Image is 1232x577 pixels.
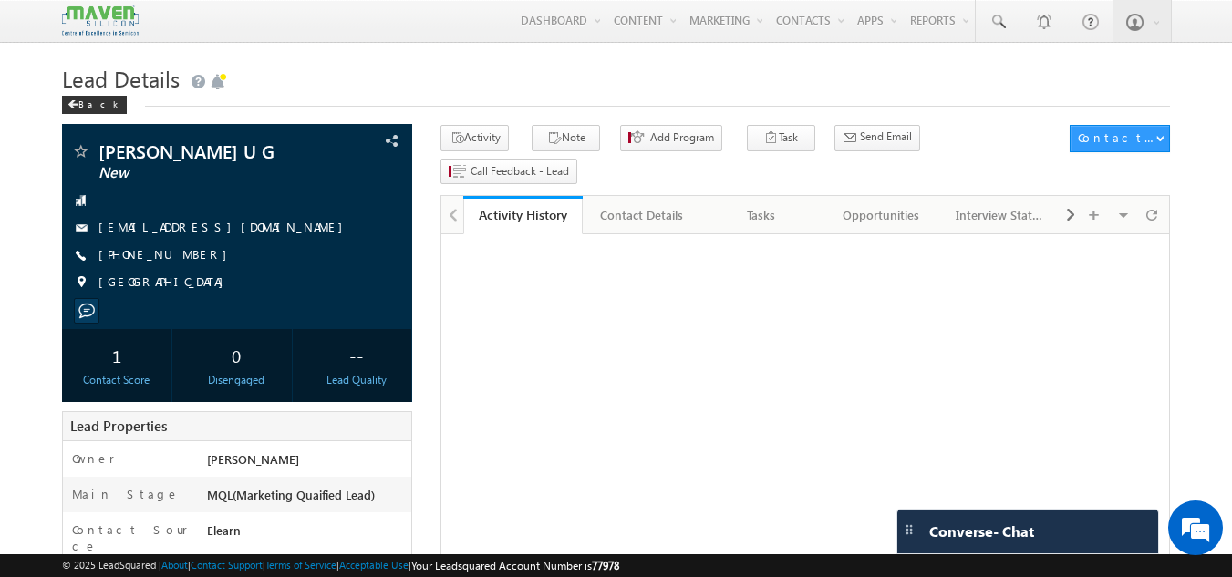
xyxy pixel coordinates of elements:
div: Contact Actions [1078,129,1155,146]
a: Contact Details [583,196,702,234]
span: Call Feedback - Lead [471,163,569,180]
div: Activity History [477,206,569,223]
div: Interview Status [956,204,1044,226]
button: Send Email [834,125,920,151]
span: Your Leadsquared Account Number is [411,559,619,572]
img: carter-drag [902,522,916,537]
div: 1 [67,338,168,372]
span: [PERSON_NAME] U G [98,142,315,160]
div: Tasks [717,204,805,226]
img: Custom Logo [62,5,139,36]
a: About [161,559,188,571]
button: Task [747,125,815,151]
label: Contact Source [72,521,190,554]
label: Owner [72,450,115,467]
a: Acceptable Use [339,559,409,571]
div: Back [62,96,127,114]
div: -- [305,338,407,372]
div: 0 [186,338,287,372]
a: Opportunities [822,196,941,234]
button: Add Program [620,125,722,151]
div: Contact Score [67,372,168,388]
a: [EMAIL_ADDRESS][DOMAIN_NAME] [98,219,352,234]
span: 77978 [592,559,619,572]
a: Terms of Service [265,559,336,571]
button: Note [532,125,600,151]
button: Activity [440,125,509,151]
span: © 2025 LeadSquared | | | | | [62,557,619,574]
span: Add Program [650,129,714,146]
div: Lead Quality [305,372,407,388]
a: Contact Support [191,559,263,571]
button: Call Feedback - Lead [440,159,577,185]
span: [PERSON_NAME] [207,451,299,467]
span: Converse - Chat [929,523,1034,540]
span: Send Email [860,129,912,145]
div: Contact Details [597,204,686,226]
span: Lead Details [62,64,180,93]
span: [PHONE_NUMBER] [98,246,236,264]
a: Back [62,95,136,110]
label: Main Stage [72,486,180,502]
span: [GEOGRAPHIC_DATA] [98,273,233,292]
div: MQL(Marketing Quaified Lead) [202,486,412,511]
a: Tasks [702,196,822,234]
div: Opportunities [836,204,925,226]
div: Elearn [202,521,412,547]
a: Interview Status [941,196,1061,234]
div: Disengaged [186,372,287,388]
button: Contact Actions [1070,125,1170,152]
a: Activity History [463,196,583,234]
span: Lead Properties [70,417,167,435]
span: New [98,164,315,182]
